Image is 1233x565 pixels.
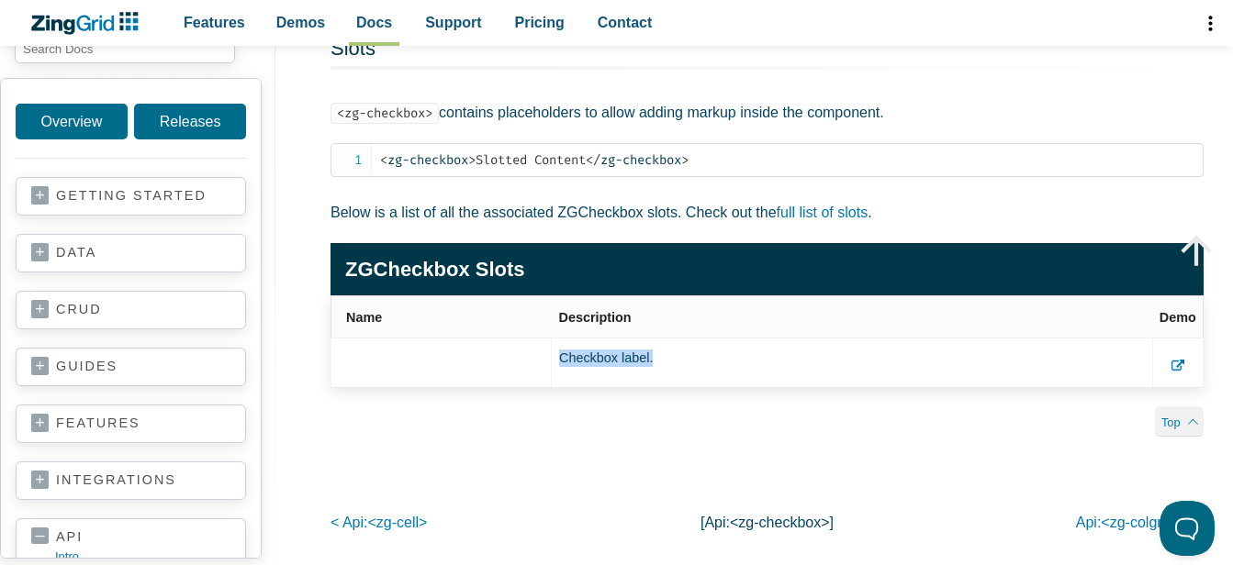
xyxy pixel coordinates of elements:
p: contains placeholders to allow adding markup inside the component. [331,100,1204,125]
span: <zg-cell> [367,515,427,530]
a: api:<zg-colgroup>> [1076,515,1204,530]
span: Support [425,10,481,35]
a: api [31,528,230,546]
td: Checkbox label. [552,338,1153,388]
a: guides [31,358,230,376]
a: integrations [31,471,230,490]
span: Contact [598,10,653,35]
caption: ZGCheckbox Slots [331,243,1204,295]
iframe: Toggle Customer Support [1160,501,1215,556]
span: zg-checkbox [586,152,681,168]
span: Demos [276,10,325,35]
a: Overview [16,104,128,139]
th: Name [331,296,552,338]
th: Demo [1153,296,1204,338]
code: <zg-checkbox> [331,103,439,124]
a: Slots [331,37,376,60]
input: search input [15,34,235,63]
span: Features [184,10,245,35]
th: Description [552,296,1153,338]
span: <zg-checkbox> [730,515,830,530]
code: Slotted Content [380,150,1203,170]
span: Docs [356,10,392,35]
a: crud [31,301,230,319]
span: <zg-colgroup> [1101,515,1194,530]
span: > [468,152,476,168]
a: ZingChart Logo. Click to return to the homepage [29,12,148,35]
a: Releases [134,104,246,139]
span: Pricing [515,10,565,35]
a: < api:<zg-cell> [331,515,427,530]
a: features [31,415,230,433]
span: </ [586,152,600,168]
span: > [681,152,689,168]
a: full list of slots [777,205,869,220]
span: < [380,152,387,168]
span: zg-checkbox [380,152,468,168]
p: [api: ] [622,510,913,535]
p: Below is a list of all the associated ZGCheckbox slots. Check out the . [331,200,1204,225]
a: getting started [31,187,230,205]
a: data [31,244,230,262]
